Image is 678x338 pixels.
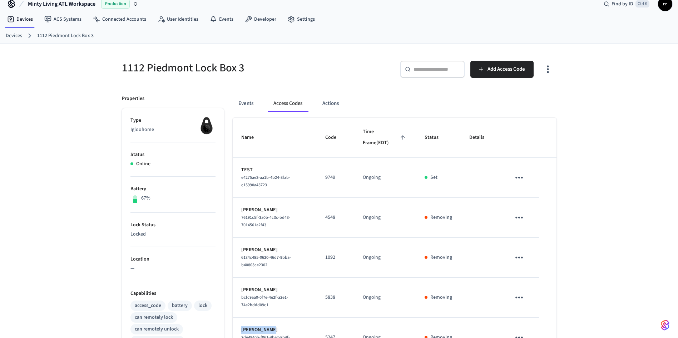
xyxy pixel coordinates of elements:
[430,214,452,221] p: Removing
[152,13,204,26] a: User Identities
[241,206,308,214] p: [PERSON_NAME]
[354,198,416,238] td: Ongoing
[135,326,179,333] div: can remotely unlock
[135,302,161,309] div: access_code
[122,95,144,102] p: Properties
[635,0,649,7] span: Ctrl K
[470,61,534,78] button: Add Access Code
[241,246,308,254] p: [PERSON_NAME]
[268,95,308,112] button: Access Codes
[325,254,346,261] p: 1092
[241,286,308,294] p: [PERSON_NAME]
[241,254,291,268] span: 6134c485-0620-46d7-9bba-b40803ce2302
[130,221,216,229] p: Lock Status
[239,13,282,26] a: Developer
[241,175,290,188] span: e4275ae2-aa1b-4b24-8fab-c15990a43723
[135,314,173,321] div: can remotely lock
[136,160,150,168] p: Online
[37,32,94,40] a: 1112 Piedmont Lock Box 3
[6,32,22,40] a: Devices
[233,95,259,112] button: Events
[469,132,494,143] span: Details
[130,126,216,133] p: Igloohome
[430,294,452,301] p: Removing
[233,95,556,112] div: ant example
[282,13,321,26] a: Settings
[325,294,346,301] p: 5838
[317,95,345,112] button: Actions
[354,278,416,318] td: Ongoing
[130,117,216,124] p: Type
[612,0,633,7] span: Find by ID
[354,158,416,198] td: Ongoing
[430,174,437,181] p: Set
[1,13,39,26] a: Devices
[241,166,308,174] p: TEST
[87,13,152,26] a: Connected Accounts
[430,254,452,261] p: Removing
[488,65,525,74] span: Add Access Code
[130,290,216,297] p: Capabilities
[130,265,216,272] p: —
[241,294,288,308] span: bcfc9aa0-0f7e-4e2f-a2e1-74e2bddd09c1
[363,126,407,149] span: Time Frame(EDT)
[325,214,346,221] p: 4548
[122,61,335,75] h5: 1112 Piedmont Lock Box 3
[141,195,150,202] p: 67%
[354,238,416,278] td: Ongoing
[130,151,216,158] p: Status
[325,132,346,143] span: Code
[130,256,216,263] p: Location
[241,215,290,228] span: 76191c5f-3a0b-4c3c-bd43-7014561a2f43
[39,13,87,26] a: ACS Systems
[172,302,188,309] div: battery
[325,174,346,181] p: 9749
[661,319,669,331] img: SeamLogoGradient.69752ec5.svg
[130,185,216,193] p: Battery
[241,132,263,143] span: Name
[241,326,308,334] p: [PERSON_NAME]
[130,231,216,238] p: Locked
[204,13,239,26] a: Events
[425,132,448,143] span: Status
[198,117,216,135] img: igloohome_igke
[198,302,207,309] div: lock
